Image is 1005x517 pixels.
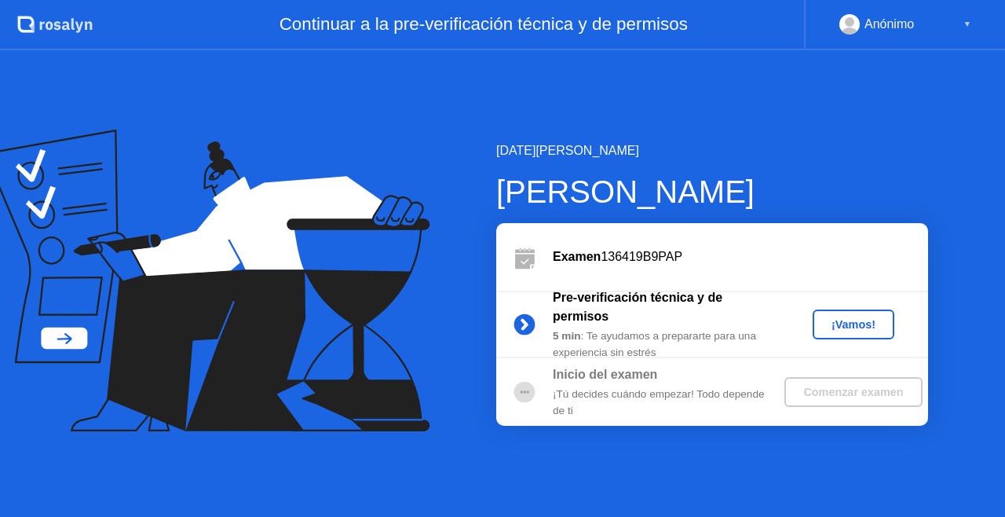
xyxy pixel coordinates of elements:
div: ¡Tú decides cuándo empezar! Todo depende de ti [553,387,779,419]
div: ¡Vamos! [819,318,888,331]
button: Comenzar examen [784,377,922,407]
div: ▼ [963,14,971,35]
button: ¡Vamos! [813,310,894,339]
div: 136419B9PAP [553,247,928,266]
b: Examen [553,250,601,263]
div: [DATE][PERSON_NAME] [496,141,928,160]
div: [PERSON_NAME] [496,168,928,215]
div: Anónimo [864,14,914,35]
div: : Te ayudamos a prepararte para una experiencia sin estrés [553,328,779,361]
div: Comenzar examen [791,386,915,398]
b: Pre-verificación técnica y de permisos [553,291,722,323]
b: Inicio del examen [553,368,657,381]
b: 5 min [553,330,581,342]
